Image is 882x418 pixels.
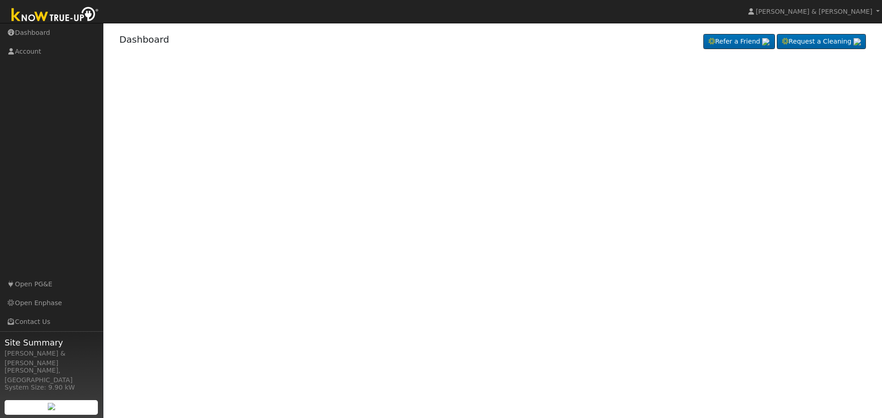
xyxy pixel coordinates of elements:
div: System Size: 9.90 kW [5,383,98,392]
a: Dashboard [119,34,170,45]
img: retrieve [854,38,861,45]
a: Request a Cleaning [777,34,866,50]
div: [PERSON_NAME] & [PERSON_NAME] [5,349,98,368]
img: retrieve [762,38,769,45]
span: [PERSON_NAME] & [PERSON_NAME] [756,8,872,15]
span: Site Summary [5,336,98,349]
div: [PERSON_NAME], [GEOGRAPHIC_DATA] [5,366,98,385]
img: Know True-Up [7,5,103,26]
img: retrieve [48,403,55,410]
a: Refer a Friend [703,34,775,50]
